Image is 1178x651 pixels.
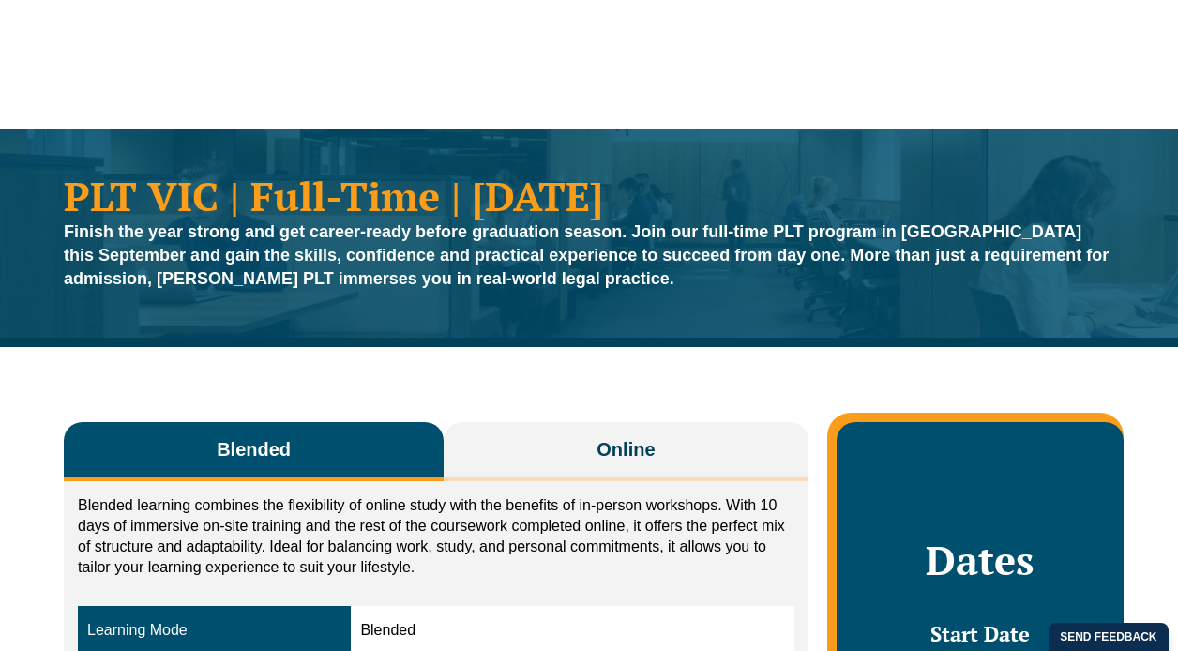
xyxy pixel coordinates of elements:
[217,436,291,462] span: Blended
[597,436,655,462] span: Online
[78,495,794,578] p: Blended learning combines the flexibility of online study with the benefits of in-person workshop...
[87,620,341,642] div: Learning Mode
[64,175,1114,216] h1: PLT VIC | Full-Time | [DATE]
[360,620,784,642] div: Blended
[930,620,1030,647] span: Start Date
[855,537,1105,583] h2: Dates
[64,222,1109,288] strong: Finish the year strong and get career-ready before graduation season. Join our full-time PLT prog...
